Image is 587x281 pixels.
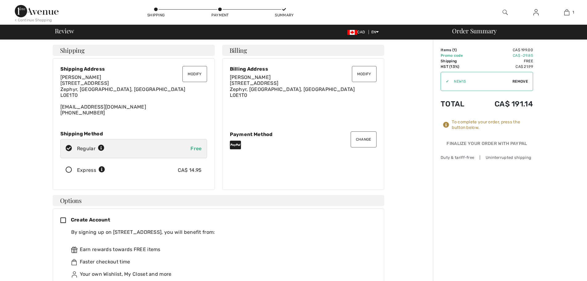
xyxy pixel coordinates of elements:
img: search the website [503,9,508,16]
td: Shipping [441,58,476,64]
input: Promo code [449,72,512,91]
div: Payment [211,12,229,18]
div: Your own Wishlist, My Closet and more [71,271,372,278]
span: 1 [573,10,574,15]
div: By signing up on [STREET_ADDRESS], you will benefit from: [71,229,372,236]
span: [STREET_ADDRESS] Zephyr, [GEOGRAPHIC_DATA], [GEOGRAPHIC_DATA] L0E1T0 [60,80,185,98]
td: CA$ 21.99 [476,64,533,69]
span: EN [371,30,379,34]
button: Modify [352,66,377,82]
span: Free [190,146,202,151]
div: Express [77,167,105,174]
button: Modify [182,66,207,82]
div: Earn rewards towards FREE items [71,246,372,253]
img: My Info [533,9,539,16]
div: CA$ 14.95 [178,167,202,174]
div: Finalize Your Order with PayPal [441,140,533,150]
img: faster.svg [71,259,77,265]
div: Shipping Address [60,66,207,72]
h4: Options [53,195,384,206]
img: ownWishlist.svg [71,271,77,278]
td: Promo code [441,53,476,58]
div: Duty & tariff-free | Uninterrupted shipping [441,155,533,160]
div: Payment Method [230,131,377,137]
div: Regular [77,145,104,152]
span: Shipping [60,47,85,53]
div: To complete your order, press the button below. [452,119,533,130]
div: Billing Address [230,66,377,72]
span: Review [55,28,74,34]
td: CA$ 191.14 [476,93,533,114]
td: Free [476,58,533,64]
td: CA$ -29.85 [476,53,533,58]
img: 1ère Avenue [15,5,59,17]
img: My Bag [564,9,569,16]
button: Change [351,131,377,147]
div: Shipping Method [60,131,207,137]
span: [PERSON_NAME] [60,74,101,80]
div: [EMAIL_ADDRESS][DOMAIN_NAME] [PHONE_NUMBER] [60,74,207,116]
span: 1 [454,48,455,52]
span: [STREET_ADDRESS] Zephyr, [GEOGRAPHIC_DATA], [GEOGRAPHIC_DATA] L0E1T0 [230,80,355,98]
span: Billing [230,47,247,53]
div: Faster checkout time [71,258,372,266]
span: [PERSON_NAME] [230,74,271,80]
a: 1 [552,9,582,16]
div: Summary [275,12,293,18]
td: HST (13%) [441,64,476,69]
span: Create Account [71,217,110,223]
a: Sign In [528,9,544,16]
span: CAD [347,30,367,34]
td: Total [441,93,476,114]
div: Shipping [147,12,165,18]
img: rewards.svg [71,247,77,253]
td: CA$ 199.00 [476,47,533,53]
div: ✔ [441,79,449,84]
td: Items ( ) [441,47,476,53]
div: < Continue Shopping [15,17,52,23]
span: Remove [512,79,528,84]
div: Order Summary [445,28,583,34]
img: Canadian Dollar [347,30,357,35]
